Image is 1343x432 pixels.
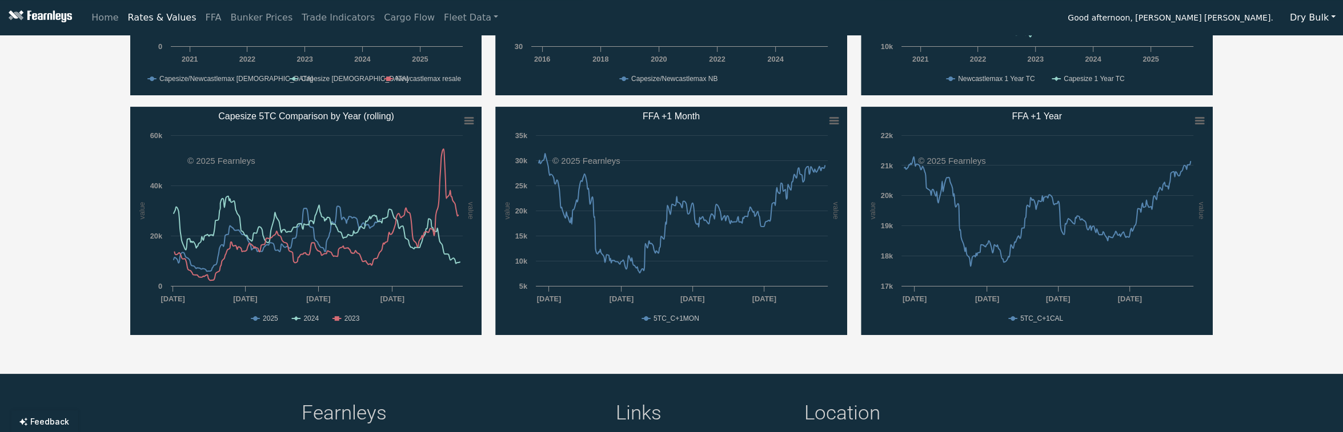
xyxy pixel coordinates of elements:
[881,131,893,140] text: 22k
[1282,7,1343,29] button: Dry Bulk
[379,6,439,29] a: Cargo Flow
[861,107,1213,335] svg: FFA +1 Year
[344,314,359,322] text: 2023
[395,75,460,83] text: Newcastlemax resale
[515,181,528,190] text: 25k
[881,252,893,260] text: 18k
[881,42,893,51] text: 10k
[150,131,162,140] text: 60k
[881,191,893,200] text: 20k
[159,75,313,83] text: Capesize/Newcastlemax [DEMOGRAPHIC_DATA]
[158,42,162,51] text: 0
[881,221,893,230] text: 19k
[519,282,528,290] text: 5k
[918,156,986,165] text: © 2025 Fearnleys
[1143,55,1159,63] text: 2025
[187,156,255,165] text: © 2025 Fearnleys
[515,131,528,140] text: 35k
[643,111,700,121] text: FFA +1 Month
[515,207,528,215] text: 20k
[150,232,162,240] text: 20k
[87,6,123,29] a: Home
[303,314,319,322] text: 2024
[970,55,986,63] text: 2022
[958,75,1035,83] text: Newcastlemax 1 Year TC
[503,202,511,220] text: value
[1064,75,1125,83] text: Capesize 1 Year TC
[804,401,1042,428] h4: Location
[218,111,394,121] text: Capesize 5TC Comparison by Year (rolling)
[975,294,999,303] text: [DATE]
[123,6,201,29] a: Rates & Values
[239,55,255,63] text: 2022
[263,314,278,322] text: 2025
[534,55,550,63] text: 2016
[137,202,146,220] text: value
[709,55,725,63] text: 2022
[515,42,523,51] text: 30
[1085,55,1102,63] text: 2024
[881,162,893,170] text: 21k
[552,156,620,165] text: © 2025 Fearnleys
[515,232,528,240] text: 15k
[302,401,602,428] h4: Fearnleys
[226,6,297,29] a: Bunker Prices
[158,282,162,290] text: 0
[903,294,927,303] text: [DATE]
[296,55,312,63] text: 2023
[6,10,72,25] img: Fearnleys Logo
[537,294,561,303] text: [DATE]
[380,294,404,303] text: [DATE]
[1020,314,1063,322] text: 5TC_C+1CAL
[1118,294,1142,303] text: [DATE]
[1012,111,1063,121] text: FFA +1 Year
[654,314,699,322] text: 5TC_C+1MON
[233,294,257,303] text: [DATE]
[1028,55,1044,63] text: 2023
[495,107,847,335] svg: FFA +1 Month
[467,202,475,220] text: value
[610,294,634,303] text: [DATE]
[515,156,528,165] text: 30k
[130,107,482,335] svg: Capesize 5TC Comparison by Year (rolling)
[201,6,226,29] a: FFA
[768,55,784,63] text: 2024
[832,202,840,220] text: value
[881,282,893,290] text: 17k
[301,75,408,83] text: Capesize [DEMOGRAPHIC_DATA]
[161,294,185,303] text: [DATE]
[631,75,717,83] text: Capesize/Newcastlemax NB
[912,55,928,63] text: 2021
[1068,9,1273,29] span: Good afternoon, [PERSON_NAME] [PERSON_NAME].
[593,55,609,63] text: 2018
[680,294,704,303] text: [DATE]
[439,6,503,29] a: Fleet Data
[515,257,528,265] text: 10k
[616,401,791,428] h4: Links
[752,294,776,303] text: [DATE]
[297,6,379,29] a: Trade Indicators
[181,55,197,63] text: 2021
[651,55,667,63] text: 2020
[354,55,371,63] text: 2024
[1046,294,1070,303] text: [DATE]
[1197,202,1206,220] text: value
[412,55,428,63] text: 2025
[306,294,330,303] text: [DATE]
[150,181,162,190] text: 40k
[868,202,877,220] text: value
